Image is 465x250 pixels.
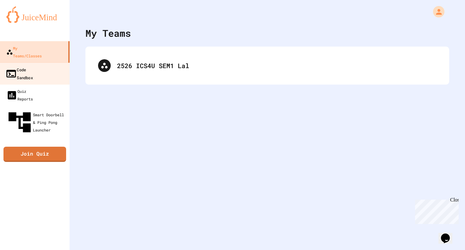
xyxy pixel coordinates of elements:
a: Join Quiz [3,147,66,162]
div: My Teams/Classes [6,44,42,60]
div: Code Sandbox [5,66,33,81]
div: 2526 ICS4U SEM1 Lal [117,61,437,70]
div: My Teams [85,26,131,40]
iframe: chat widget [412,197,459,224]
iframe: chat widget [438,225,459,244]
div: 2526 ICS4U SEM1 Lal [92,53,443,78]
div: Chat with us now!Close [3,3,44,40]
div: Smart Doorbell & Ping Pong Launcher [6,109,67,136]
img: logo-orange.svg [6,6,63,23]
div: Quiz Reports [6,87,33,103]
div: My Account [426,4,446,19]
